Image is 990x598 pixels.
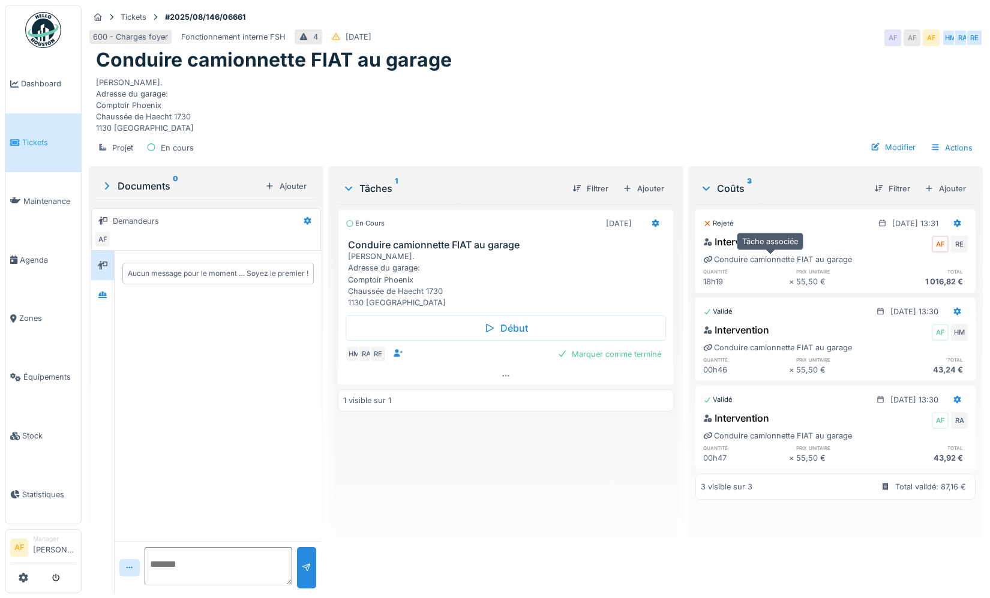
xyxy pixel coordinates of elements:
div: Projet [112,142,133,154]
div: 1 016,82 € [882,276,968,287]
div: 55,50 € [796,276,882,287]
span: Maintenance [23,196,76,207]
sup: 3 [747,181,752,196]
div: × [789,364,797,375]
a: Zones [5,289,81,348]
a: AF Manager[PERSON_NAME] [10,534,76,563]
h6: prix unitaire [796,444,882,452]
a: Équipements [5,348,81,407]
div: Ajouter [618,181,669,197]
h3: Conduire camionnette FIAT au garage [348,239,668,251]
div: Modifier [866,139,920,155]
div: AF [923,29,940,46]
div: Actions [925,139,978,157]
div: Documents [101,179,260,193]
div: 18h19 [703,276,789,287]
div: [DATE] [606,218,632,229]
div: [DATE] 13:30 [890,394,938,405]
div: 43,92 € [882,452,968,464]
h6: prix unitaire [796,268,882,275]
div: Intervention [703,323,769,337]
div: 600 - Charges foyer [93,31,168,43]
div: [PERSON_NAME]. Adresse du garage: Comptoir Phoenix Chaussée de Haecht 1730 1130 [GEOGRAPHIC_DATA] [348,251,668,308]
div: RE [370,345,386,362]
div: 55,50 € [796,364,882,375]
div: 00h46 [703,364,789,375]
div: Demandeurs [113,215,159,227]
div: AF [884,29,901,46]
div: 43,24 € [882,364,968,375]
a: Dashboard [5,55,81,113]
div: Ajouter [920,181,971,197]
div: Validé [703,306,733,317]
div: 3 visible sur 3 [701,481,752,492]
div: Fonctionnement interne FSH [181,31,286,43]
div: Conduire camionnette FIAT au garage [703,254,852,265]
div: HM [346,345,362,362]
span: Statistiques [22,489,76,500]
strong: #2025/08/146/06661 [160,11,251,23]
div: AF [904,29,920,46]
div: Filtrer [869,181,915,197]
div: 1 visible sur 1 [343,395,391,406]
div: Aucun message pour le moment … Soyez le premier ! [128,268,308,279]
a: Agenda [5,230,81,289]
div: HM [951,324,968,341]
a: Tickets [5,113,81,172]
a: Stock [5,407,81,465]
div: Début [346,315,665,341]
li: AF [10,539,28,557]
div: Tâches [343,181,562,196]
div: Tâche associée [737,233,803,250]
div: RA [951,412,968,429]
a: Statistiques [5,465,81,524]
span: Tickets [22,137,76,148]
div: Filtrer [568,181,613,197]
div: [PERSON_NAME]. Adresse du garage: Comptoir Phoenix Chaussée de Haecht 1730 1130 [GEOGRAPHIC_DATA] [96,72,976,134]
div: En cours [346,218,385,229]
div: En cours [161,142,194,154]
div: RA [358,345,374,362]
div: 55,50 € [796,452,882,464]
div: [DATE] 13:30 [890,306,938,317]
div: Tickets [121,11,146,23]
h6: total [882,356,968,363]
div: RE [966,29,983,46]
span: Stock [22,430,76,441]
div: Total validé: 87,16 € [895,481,966,492]
div: AF [932,324,949,341]
div: × [789,276,797,287]
div: [DATE] [346,31,371,43]
div: AF [932,412,949,429]
a: Maintenance [5,172,81,231]
h6: total [882,268,968,275]
h6: quantité [703,444,789,452]
div: RE [951,236,968,253]
h6: total [882,444,968,452]
div: Manager [33,534,76,543]
div: Conduire camionnette FIAT au garage [703,342,852,353]
h6: prix unitaire [796,356,882,363]
sup: 1 [395,181,398,196]
div: AF [94,231,111,248]
div: Coûts [700,181,865,196]
div: Rejeté [703,218,734,229]
div: AF [932,236,949,253]
img: Badge_color-CXgf-gQk.svg [25,12,61,48]
div: Intervention [703,235,769,249]
span: Dashboard [21,78,76,89]
div: Conduire camionnette FIAT au garage [703,430,852,441]
span: Zones [19,312,76,324]
div: Validé [703,395,733,405]
h1: Conduire camionnette FIAT au garage [96,49,452,71]
span: Agenda [20,254,76,266]
div: 00h47 [703,452,789,464]
div: RA [954,29,971,46]
h6: quantité [703,268,789,275]
div: 4 [313,31,318,43]
div: HM [942,29,959,46]
li: [PERSON_NAME] [33,534,76,560]
div: Intervention [703,411,769,425]
sup: 0 [173,179,178,193]
h6: quantité [703,356,789,363]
